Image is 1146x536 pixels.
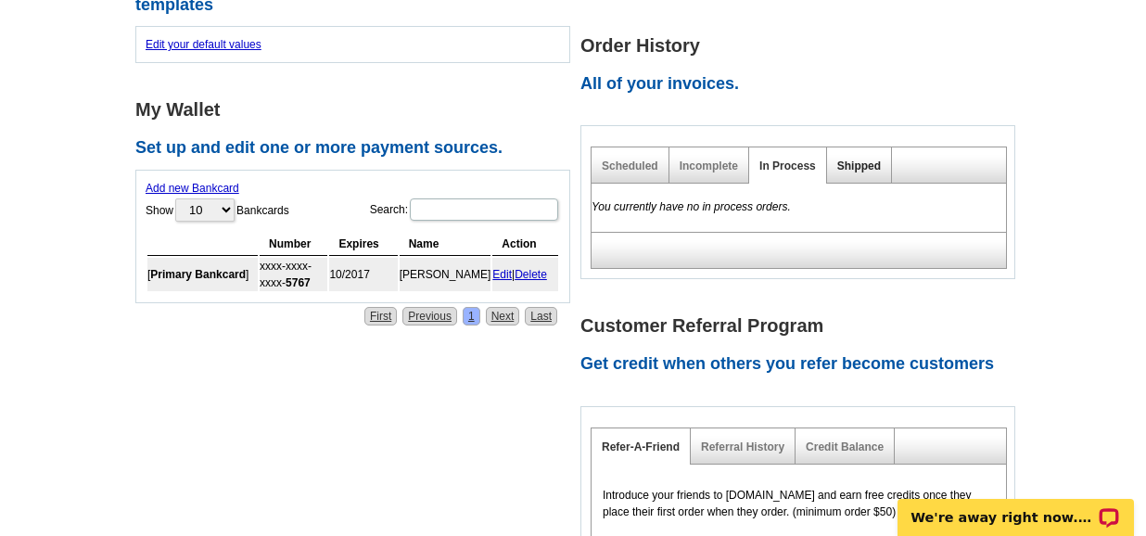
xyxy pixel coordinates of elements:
[602,160,658,172] a: Scheduled
[146,197,289,223] label: Show Bankcards
[592,200,791,213] em: You currently have no in process orders.
[580,36,1025,56] h1: Order History
[175,198,235,222] select: ShowBankcards
[260,258,327,291] td: xxxx-xxxx-xxxx-
[400,233,491,256] th: Name
[260,233,327,256] th: Number
[602,440,680,453] a: Refer-A-Friend
[492,258,558,291] td: |
[837,160,881,172] a: Shipped
[806,440,884,453] a: Credit Balance
[525,307,557,325] a: Last
[515,268,547,281] a: Delete
[492,233,558,256] th: Action
[146,38,261,51] a: Edit your default values
[329,258,397,291] td: 10/2017
[680,160,738,172] a: Incomplete
[701,440,784,453] a: Referral History
[486,307,520,325] a: Next
[150,268,246,281] b: Primary Bankcard
[147,258,258,291] td: [ ]
[492,268,512,281] a: Edit
[463,307,480,325] a: 1
[402,307,457,325] a: Previous
[286,276,311,289] strong: 5767
[146,182,239,195] a: Add new Bankcard
[885,478,1146,536] iframe: LiveChat chat widget
[135,100,580,120] h1: My Wallet
[603,487,995,520] p: Introduce your friends to [DOMAIN_NAME] and earn free credits once they place their first order w...
[580,316,1025,336] h1: Customer Referral Program
[135,138,580,159] h2: Set up and edit one or more payment sources.
[329,233,397,256] th: Expires
[410,198,558,221] input: Search:
[580,74,1025,95] h2: All of your invoices.
[400,258,491,291] td: [PERSON_NAME]
[580,354,1025,375] h2: Get credit when others you refer become customers
[370,197,560,223] label: Search:
[364,307,397,325] a: First
[759,160,816,172] a: In Process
